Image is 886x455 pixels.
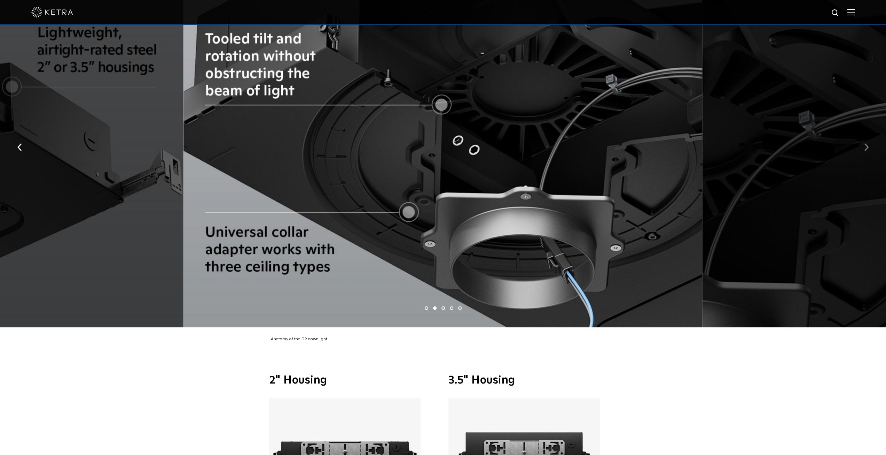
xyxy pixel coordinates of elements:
img: arrow-left-black.svg [17,144,22,151]
img: arrow-right-black.svg [864,144,869,151]
h3: 2" Housing [269,375,438,386]
h3: 3.5" Housing [448,375,617,386]
img: ketra-logo-2019-white [31,7,73,17]
img: search icon [831,9,840,17]
img: Hamburger%20Nav.svg [847,9,855,15]
div: Anatomy of the D2 downlight [264,336,626,343]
